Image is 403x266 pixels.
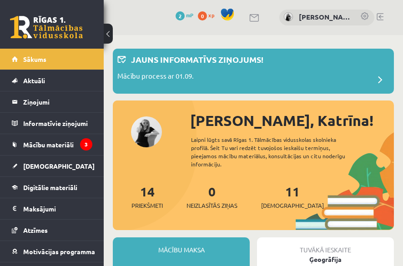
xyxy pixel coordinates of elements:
span: mP [186,11,193,19]
legend: Ziņojumi [23,91,92,112]
i: 3 [80,138,92,151]
div: Tuvākā ieskaite [257,237,394,255]
a: Maksājumi [12,198,92,219]
a: Aktuāli [12,70,92,91]
a: Sākums [12,49,92,70]
a: Motivācijas programma [12,241,92,262]
span: Priekšmeti [131,201,163,210]
div: [PERSON_NAME], Katrīna! [190,110,394,131]
a: Atzīmes [12,220,92,241]
span: 2 [176,11,185,20]
span: Aktuāli [23,76,45,85]
a: Mācību materiāli [12,134,92,155]
div: Ģeogrāfija [257,255,394,264]
span: Atzīmes [23,226,48,234]
a: Ziņojumi [12,91,92,112]
span: 0 [198,11,207,20]
a: [DEMOGRAPHIC_DATA] [12,156,92,176]
img: Katrīna Zjukova [284,12,293,21]
div: Mācību maksa [113,237,250,255]
a: 11[DEMOGRAPHIC_DATA] [261,183,324,210]
a: Digitālie materiāli [12,177,92,198]
span: Mācību materiāli [23,141,74,149]
a: 0Neizlasītās ziņas [186,183,237,210]
a: [PERSON_NAME] [299,12,351,22]
a: 2 mP [176,11,193,19]
span: xp [208,11,214,19]
a: 14Priekšmeti [131,183,163,210]
span: Motivācijas programma [23,247,95,256]
span: [DEMOGRAPHIC_DATA] [23,162,95,170]
div: Laipni lūgts savā Rīgas 1. Tālmācības vidusskolas skolnieka profilā. Šeit Tu vari redzēt tuvojošo... [191,136,360,168]
a: Informatīvie ziņojumi3 [12,113,92,134]
legend: Maksājumi [23,198,92,219]
a: Rīgas 1. Tālmācības vidusskola [10,16,83,39]
span: [DEMOGRAPHIC_DATA] [261,201,324,210]
span: Digitālie materiāli [23,183,77,191]
a: 0 xp [198,11,219,19]
span: Neizlasītās ziņas [186,201,237,210]
p: Mācību process ar 01.09. [117,71,194,84]
p: Jauns informatīvs ziņojums! [131,53,263,65]
legend: Informatīvie ziņojumi [23,113,92,134]
span: Sākums [23,55,46,63]
a: Jauns informatīvs ziņojums! Mācību process ar 01.09. [117,53,389,89]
